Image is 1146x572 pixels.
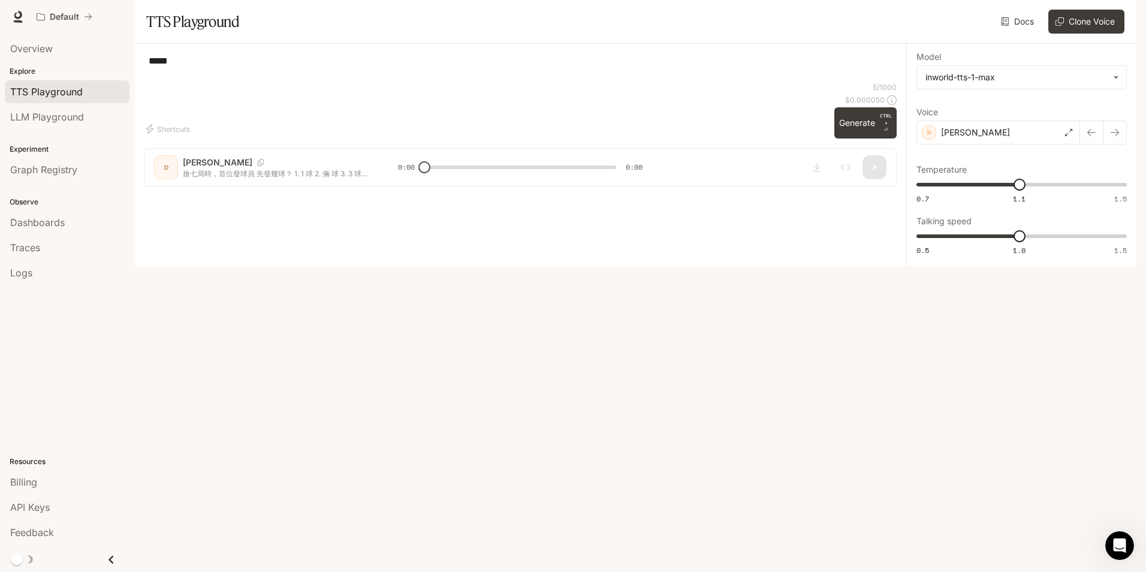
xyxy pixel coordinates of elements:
button: Shortcuts [144,119,195,139]
button: Clone Voice [1048,10,1124,34]
p: $ 0.000050 [845,95,885,105]
p: [PERSON_NAME] [941,127,1010,139]
span: 1.5 [1114,194,1127,204]
p: Temperature [916,165,967,174]
span: 1.1 [1013,194,1026,204]
span: 1.0 [1013,245,1026,255]
button: All workspaces [31,5,98,29]
a: Docs [999,10,1039,34]
p: CTRL + [880,112,892,127]
button: GenerateCTRL +⏎ [834,107,897,139]
span: 0.7 [916,194,929,204]
iframe: Intercom live chat [1105,531,1134,560]
p: 5 / 1000 [873,82,897,92]
p: ⏎ [880,112,892,134]
span: 1.5 [1114,245,1127,255]
h1: TTS Playground [146,10,239,34]
p: Model [916,53,941,61]
p: Default [50,12,79,22]
p: Voice [916,108,938,116]
div: inworld-tts-1-max [925,71,1107,83]
p: Talking speed [916,217,972,225]
div: inworld-tts-1-max [917,66,1126,89]
span: 0.5 [916,245,929,255]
